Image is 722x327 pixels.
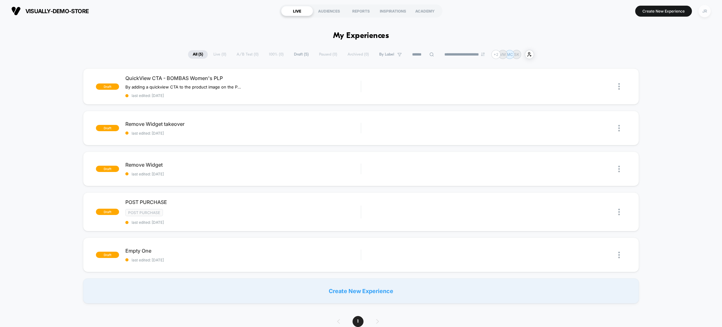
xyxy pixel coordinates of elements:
[125,93,361,98] span: last edited: [DATE]
[96,252,119,258] span: draft
[9,6,91,16] button: visually-demo-store
[698,5,711,17] div: JR
[125,121,361,127] span: Remove Widget takeover
[125,84,242,89] span: By adding a quickview CTA to the product image on the PLP, we will increase user CTR with the pro...
[125,75,361,81] span: QuickView CTA - BOMBAS Women's PLP
[125,172,361,176] span: last edited: [DATE]
[25,8,89,14] span: visually-demo-store
[125,162,361,168] span: Remove Widget
[333,31,389,40] h1: My Experiences
[125,131,361,136] span: last edited: [DATE]
[618,166,620,172] img: close
[125,199,361,205] span: POST PURCHASE
[125,209,163,216] span: Post Purchase
[697,5,713,18] button: JR
[635,6,692,17] button: Create New Experience
[83,278,639,303] div: Create New Experience
[507,52,513,57] p: MC
[125,220,361,225] span: last edited: [DATE]
[96,125,119,131] span: draft
[281,6,313,16] div: LIVE
[618,83,620,90] img: close
[379,52,394,57] span: By Label
[618,125,620,131] img: close
[96,209,119,215] span: draft
[313,6,345,16] div: AUDIENCES
[96,166,119,172] span: draft
[618,252,620,258] img: close
[500,52,506,57] p: VM
[188,50,208,59] span: All ( 5 )
[289,50,313,59] span: Draft ( 5 )
[96,83,119,90] span: draft
[125,248,361,254] span: Empty One
[377,6,409,16] div: INSPIRATIONS
[125,258,361,262] span: last edited: [DATE]
[514,52,519,57] p: SK
[481,52,485,56] img: end
[618,209,620,215] img: close
[409,6,441,16] div: ACADEMY
[491,50,500,59] div: + 2
[11,6,21,16] img: Visually logo
[345,6,377,16] div: REPORTS
[353,316,364,327] span: 1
